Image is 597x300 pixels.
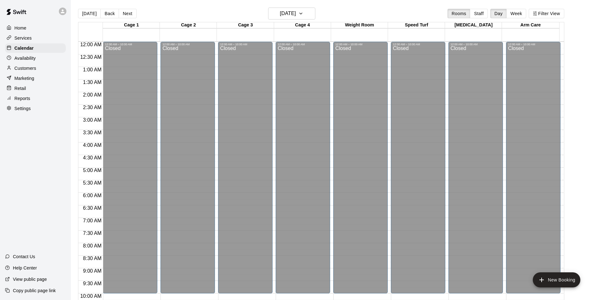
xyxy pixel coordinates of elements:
[103,22,160,28] div: Cage 1
[278,46,328,296] div: Closed
[79,54,103,60] span: 12:30 AM
[13,265,37,271] p: Help Center
[502,22,559,28] div: Arm Care
[220,43,271,46] div: 12:00 AM – 10:00 AM
[5,104,66,113] a: Settings
[217,22,274,28] div: Cage 3
[450,46,501,296] div: Closed
[508,46,559,296] div: Closed
[82,243,103,248] span: 8:00 AM
[105,43,155,46] div: 12:00 AM – 10:00 AM
[5,64,66,73] a: Customers
[82,92,103,97] span: 2:00 AM
[533,272,580,287] button: add
[448,9,470,18] button: Rooms
[529,9,564,18] button: Filter View
[160,22,217,28] div: Cage 2
[100,9,119,18] button: Back
[5,23,66,33] a: Home
[82,180,103,186] span: 5:30 AM
[335,46,386,296] div: Closed
[506,9,526,18] button: Week
[218,42,273,293] div: 12:00 AM – 10:00 AM: Closed
[14,25,26,31] p: Home
[82,67,103,72] span: 1:00 AM
[162,43,213,46] div: 12:00 AM – 10:00 AM
[220,46,271,296] div: Closed
[14,85,26,92] p: Retail
[13,276,47,282] p: View public page
[14,95,30,102] p: Reports
[162,46,213,296] div: Closed
[13,253,35,260] p: Contact Us
[470,9,488,18] button: Staff
[78,9,101,18] button: [DATE]
[105,46,155,296] div: Closed
[450,43,501,46] div: 12:00 AM – 10:00 AM
[274,22,331,28] div: Cage 4
[5,74,66,83] a: Marketing
[445,22,502,28] div: [MEDICAL_DATA]
[268,8,315,19] button: [DATE]
[14,105,31,112] p: Settings
[82,193,103,198] span: 6:00 AM
[82,105,103,110] span: 2:30 AM
[14,75,34,81] p: Marketing
[13,287,56,294] p: Copy public page link
[82,80,103,85] span: 1:30 AM
[82,117,103,123] span: 3:00 AM
[280,9,296,18] h6: [DATE]
[490,9,507,18] button: Day
[82,205,103,211] span: 6:30 AM
[391,42,445,293] div: 12:00 AM – 10:00 AM: Closed
[82,142,103,148] span: 4:00 AM
[82,256,103,261] span: 8:30 AM
[14,55,36,61] p: Availability
[506,42,560,293] div: 12:00 AM – 10:00 AM: Closed
[82,231,103,236] span: 7:30 AM
[82,168,103,173] span: 5:00 AM
[393,46,443,296] div: Closed
[119,9,136,18] button: Next
[103,42,157,293] div: 12:00 AM – 10:00 AM: Closed
[5,84,66,93] a: Retail
[276,42,330,293] div: 12:00 AM – 10:00 AM: Closed
[82,268,103,274] span: 9:00 AM
[161,42,215,293] div: 12:00 AM – 10:00 AM: Closed
[278,43,328,46] div: 12:00 AM – 10:00 AM
[5,33,66,43] a: Services
[82,155,103,160] span: 4:30 AM
[331,22,388,28] div: Weight Room
[5,94,66,103] a: Reports
[508,43,559,46] div: 12:00 AM – 10:00 AM
[82,281,103,286] span: 9:30 AM
[14,45,34,51] p: Calendar
[14,35,32,41] p: Services
[335,43,386,46] div: 12:00 AM – 10:00 AM
[333,42,388,293] div: 12:00 AM – 10:00 AM: Closed
[82,218,103,223] span: 7:00 AM
[393,43,443,46] div: 12:00 AM – 10:00 AM
[388,22,445,28] div: Speed Turf
[82,130,103,135] span: 3:30 AM
[79,293,103,299] span: 10:00 AM
[5,53,66,63] a: Availability
[448,42,503,293] div: 12:00 AM – 10:00 AM: Closed
[5,43,66,53] a: Calendar
[79,42,103,47] span: 12:00 AM
[14,65,36,71] p: Customers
